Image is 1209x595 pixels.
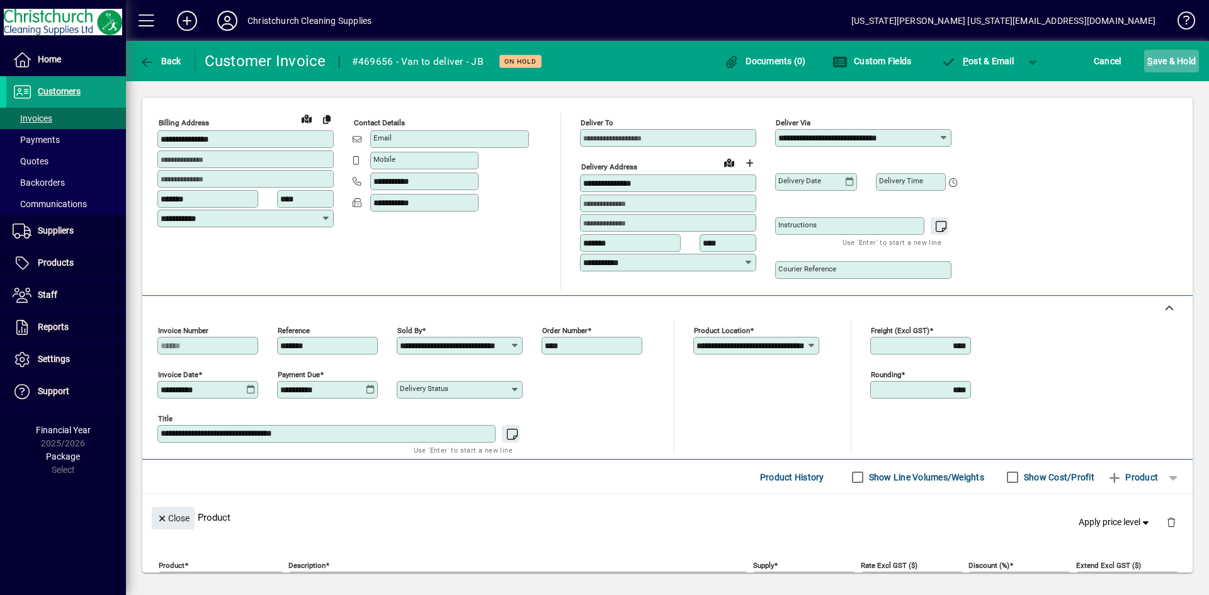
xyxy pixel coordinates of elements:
[207,9,247,32] button: Profile
[6,247,126,279] a: Products
[136,50,184,72] button: Back
[38,258,74,268] span: Products
[149,512,198,523] app-page-header-button: Close
[205,51,326,71] div: Customer Invoice
[38,322,69,332] span: Reports
[829,50,915,72] button: Custom Fields
[1021,471,1094,484] label: Show Cost/Profit
[1156,507,1186,537] button: Delete
[13,113,52,123] span: Invoices
[871,370,901,379] mat-label: Rounding
[139,56,181,66] span: Back
[851,11,1155,31] div: [US_STATE][PERSON_NAME] [US_STATE][EMAIL_ADDRESS][DOMAIN_NAME]
[753,561,774,570] mat-label: Supply
[373,133,392,142] mat-label: Email
[167,9,207,32] button: Add
[1147,51,1196,71] span: ave & Hold
[1144,50,1199,72] button: Save & Hold
[158,370,198,379] mat-label: Invoice date
[721,50,809,72] button: Documents (0)
[400,384,448,393] mat-label: Delivery status
[6,129,126,150] a: Payments
[38,225,74,235] span: Suppliers
[1074,511,1157,534] button: Apply price level
[941,56,1014,66] span: ost & Email
[38,290,57,300] span: Staff
[871,326,929,335] mat-label: Freight (excl GST)
[1147,56,1152,66] span: S
[126,50,195,72] app-page-header-button: Back
[13,199,87,209] span: Communications
[879,176,923,185] mat-label: Delivery time
[1156,516,1186,528] app-page-header-button: Delete
[159,561,184,570] mat-label: Product
[158,414,173,423] mat-label: Title
[542,326,587,335] mat-label: Order number
[373,155,395,164] mat-label: Mobile
[13,135,60,145] span: Payments
[778,220,817,229] mat-label: Instructions
[694,326,750,335] mat-label: Product location
[6,376,126,407] a: Support
[13,156,48,166] span: Quotes
[157,508,190,529] span: Close
[152,507,195,530] button: Close
[1101,466,1164,489] button: Product
[414,443,513,457] mat-hint: Use 'Enter' to start a new line
[38,354,70,364] span: Settings
[724,56,806,66] span: Documents (0)
[397,326,422,335] mat-label: Sold by
[776,118,810,127] mat-label: Deliver via
[288,561,326,570] mat-label: Description
[843,235,941,249] mat-hint: Use 'Enter' to start a new line
[934,50,1020,72] button: Post & Email
[278,326,310,335] mat-label: Reference
[739,153,759,173] button: Choose address
[6,172,126,193] a: Backorders
[36,425,91,435] span: Financial Year
[278,370,320,379] mat-label: Payment due
[755,466,829,489] button: Product History
[297,108,317,128] a: View on map
[6,150,126,172] a: Quotes
[38,386,69,396] span: Support
[581,118,613,127] mat-label: Deliver To
[247,11,372,31] div: Christchurch Cleaning Supplies
[1107,467,1158,487] span: Product
[963,56,968,66] span: P
[46,451,80,462] span: Package
[760,467,824,487] span: Product History
[6,193,126,215] a: Communications
[719,152,739,173] a: View on map
[778,264,836,273] mat-label: Courier Reference
[6,344,126,375] a: Settings
[1168,3,1193,43] a: Knowledge Base
[861,561,917,570] mat-label: Rate excl GST ($)
[6,44,126,76] a: Home
[158,326,208,335] mat-label: Invoice number
[38,54,61,64] span: Home
[352,52,484,72] div: #469656 - Van to deliver - JB
[504,57,536,65] span: On hold
[317,109,337,129] button: Copy to Delivery address
[778,176,821,185] mat-label: Delivery date
[866,471,984,484] label: Show Line Volumes/Weights
[1079,516,1152,529] span: Apply price level
[832,56,912,66] span: Custom Fields
[6,108,126,129] a: Invoices
[6,312,126,343] a: Reports
[6,215,126,247] a: Suppliers
[142,494,1193,540] div: Product
[1076,561,1141,570] mat-label: Extend excl GST ($)
[38,86,81,96] span: Customers
[6,280,126,311] a: Staff
[1091,50,1125,72] button: Cancel
[968,561,1009,570] mat-label: Discount (%)
[13,178,65,188] span: Backorders
[1094,51,1121,71] span: Cancel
